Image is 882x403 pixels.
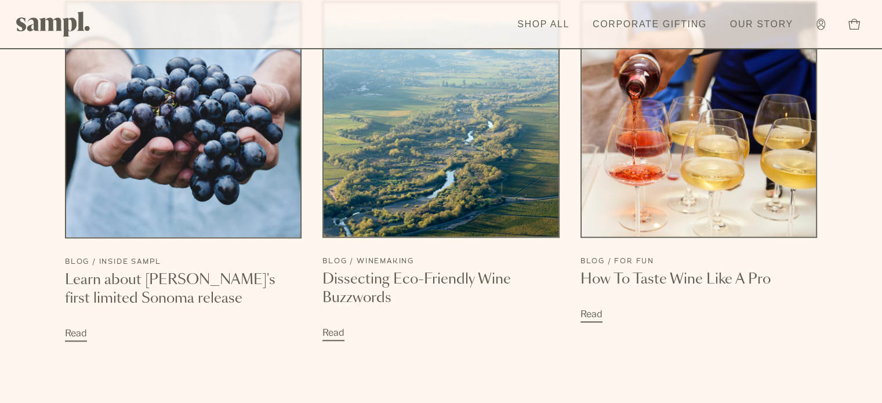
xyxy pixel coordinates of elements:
p: Blog / winemaking [322,256,559,266]
p: Blog / inside sampl [65,257,302,266]
a: Learn about Sampl's first limited Sonoma release Blog / inside sampl Learn about [PERSON_NAME]'s ... [65,1,302,342]
span: Read [580,307,602,322]
a: How To Taste Wine Like A Pro Blog / for fun How To Taste Wine Like A Pro Read [580,1,817,322]
a: Our Story [724,12,799,37]
img: Dissecting Eco-Friendly Wine Buzzwords [324,2,558,237]
a: Corporate Gifting [587,12,713,37]
span: Read [322,326,344,341]
span: Read [65,326,87,342]
h3: Dissecting Eco-Friendly Wine Buzzwords [322,270,559,307]
h3: How To Taste Wine Like A Pro [580,270,817,289]
a: Shop All [511,12,575,37]
h3: Learn about [PERSON_NAME]'s first limited Sonoma release [65,271,302,308]
p: Blog / for fun [580,256,817,266]
a: Dissecting Eco-Friendly Wine Buzzwords Blog / winemaking Dissecting Eco-Friendly Wine Buzzwords Read [322,1,559,341]
img: Learn about Sampl's first limited Sonoma release [66,2,300,237]
img: How To Taste Wine Like A Pro [582,2,816,237]
img: Sampl logo [16,12,90,37]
